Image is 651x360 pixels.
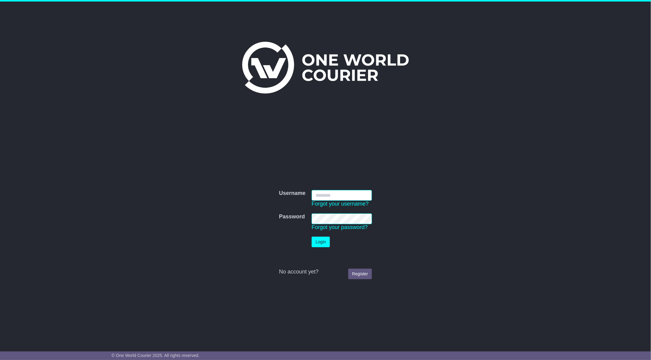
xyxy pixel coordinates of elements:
[279,190,306,197] label: Username
[242,42,409,94] img: One World
[279,214,305,220] label: Password
[312,237,330,247] button: Login
[279,269,372,275] div: No account yet?
[312,201,369,207] a: Forgot your username?
[348,269,372,279] a: Register
[111,353,200,358] span: © One World Courier 2025. All rights reserved.
[312,224,368,230] a: Forgot your password?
